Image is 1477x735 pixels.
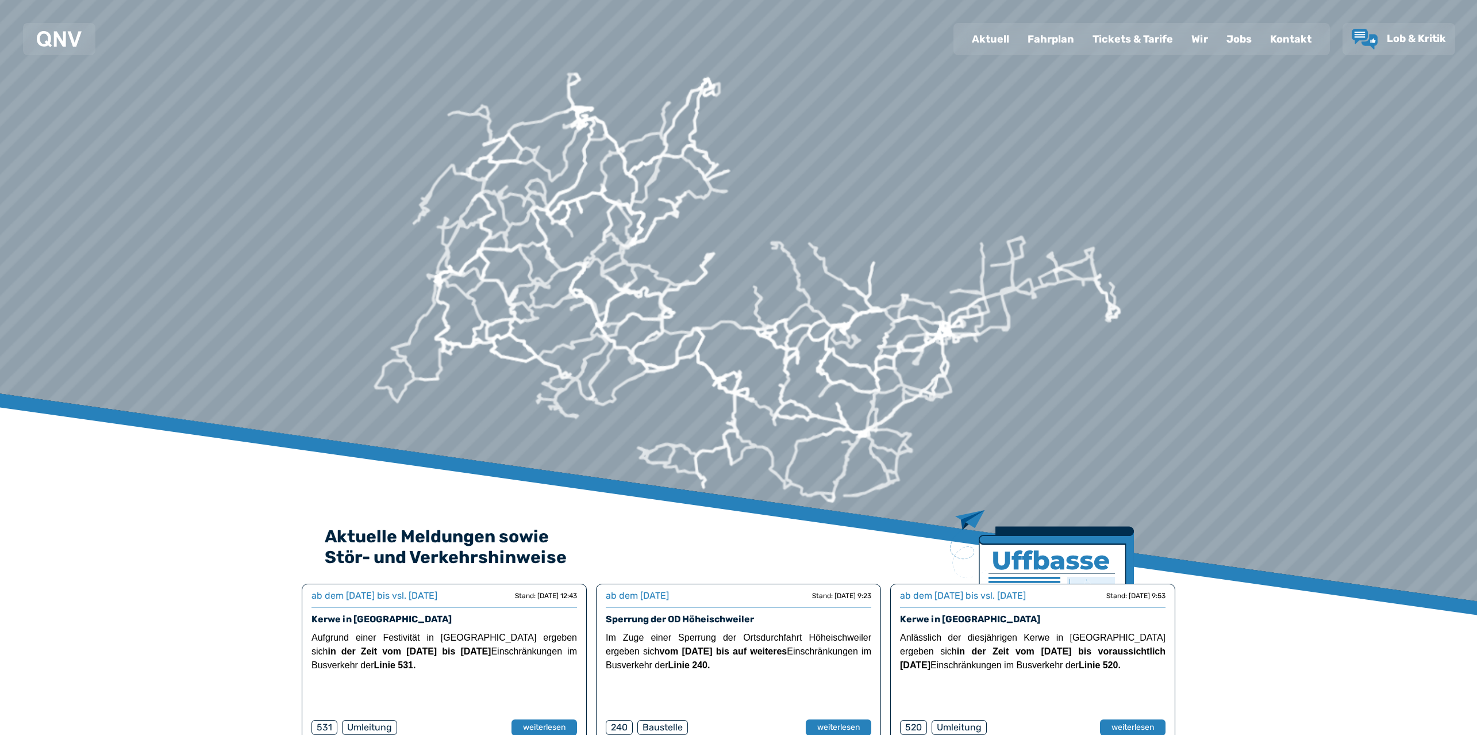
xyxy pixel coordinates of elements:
[900,589,1026,603] div: ab dem [DATE] bis vsl. [DATE]
[1182,24,1217,54] a: Wir
[311,720,337,735] div: 531
[812,591,871,600] div: Stand: [DATE] 9:23
[1352,29,1446,49] a: Lob & Kritik
[406,646,491,656] strong: [DATE] bis [DATE]
[1217,24,1261,54] a: Jobs
[1387,32,1446,45] span: Lob & Kritik
[328,646,401,656] strong: in der Zeit vom
[515,591,577,600] div: Stand: [DATE] 12:43
[374,660,416,670] strong: Linie 531.
[950,510,1134,653] img: Zeitung mit Titel Uffbase
[1079,660,1121,670] strong: Linie 520.
[311,589,437,603] div: ab dem [DATE] bis vsl. [DATE]
[900,720,927,735] div: 520
[659,646,787,656] strong: vom [DATE] bis auf weiteres
[606,614,754,625] a: Sperrung der OD Höheischweiler
[311,633,577,670] span: Aufgrund einer Festivität in [GEOGRAPHIC_DATA] ergeben sich Einschränkungen im Busverkehr der
[1018,24,1083,54] a: Fahrplan
[900,646,1166,670] strong: in der Zeit vom [DATE] bis voraussichtlich [DATE]
[311,614,452,625] a: Kerwe in [GEOGRAPHIC_DATA]
[932,720,987,735] div: Umleitung
[637,720,688,735] div: Baustelle
[342,720,397,735] div: Umleitung
[37,31,82,47] img: QNV Logo
[900,633,1166,670] span: Anlässlich der diesjährigen Kerwe in [GEOGRAPHIC_DATA] ergeben sich Einschränkungen im Busverkehr...
[606,720,633,735] div: 240
[1083,24,1182,54] a: Tickets & Tarife
[606,589,669,603] div: ab dem [DATE]
[900,614,1040,625] a: Kerwe in [GEOGRAPHIC_DATA]
[37,28,82,51] a: QNV Logo
[1106,591,1166,600] div: Stand: [DATE] 9:53
[325,526,1152,568] h2: Aktuelle Meldungen sowie Stör- und Verkehrshinweise
[606,633,871,670] span: Im Zuge einer Sperrung der Ortsdurchfahrt Höheischweiler ergeben sich Einschränkungen im Busverke...
[668,660,710,670] strong: Linie 240.
[963,24,1018,54] a: Aktuell
[1261,24,1321,54] a: Kontakt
